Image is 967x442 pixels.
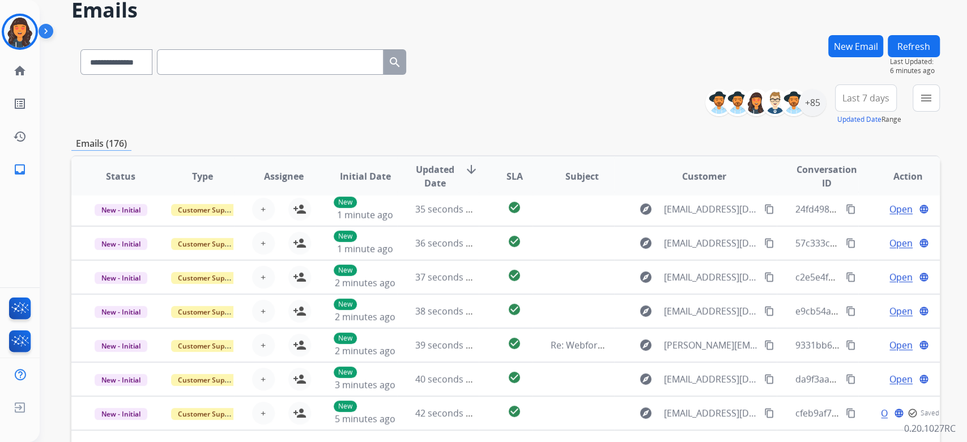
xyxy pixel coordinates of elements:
[639,338,653,352] mat-icon: explore
[13,64,27,78] mat-icon: home
[261,372,266,386] span: +
[252,334,275,356] button: +
[261,236,266,250] span: +
[846,408,856,418] mat-icon: content_copy
[335,345,395,357] span: 2 minutes ago
[293,202,306,216] mat-icon: person_add
[764,340,774,350] mat-icon: content_copy
[252,198,275,220] button: +
[415,373,482,385] span: 40 seconds ago
[171,238,245,250] span: Customer Support
[508,303,521,316] mat-icon: check_circle
[795,407,966,419] span: cfeb9af7-e23b-4a94-b353-d6135416d5c3
[95,204,147,216] span: New - Initial
[508,337,521,350] mat-icon: check_circle
[71,137,131,151] p: Emails (176)
[415,339,482,351] span: 39 seconds ago
[171,408,245,420] span: Customer Support
[95,340,147,352] span: New - Initial
[799,89,826,116] div: +85
[846,204,856,214] mat-icon: content_copy
[508,405,521,418] mat-icon: check_circle
[252,266,275,288] button: +
[664,270,758,284] span: [EMAIL_ADDRESS][DOMAIN_NAME]
[889,338,913,352] span: Open
[337,243,393,255] span: 1 minute ago
[846,340,856,350] mat-icon: content_copy
[465,163,478,176] mat-icon: arrow_downward
[837,114,901,124] span: Range
[908,408,918,418] mat-icon: check_circle_outline
[261,338,266,352] span: +
[13,163,27,176] mat-icon: inbox
[835,84,897,112] button: Last 7 days
[764,306,774,316] mat-icon: content_copy
[506,169,522,183] span: SLA
[889,304,913,318] span: Open
[293,406,306,420] mat-icon: person_add
[334,265,357,276] p: New
[335,413,395,425] span: 5 minutes ago
[252,368,275,390] button: +
[846,374,856,384] mat-icon: content_copy
[682,169,726,183] span: Customer
[764,374,774,384] mat-icon: content_copy
[508,235,521,248] mat-icon: check_circle
[664,236,758,250] span: [EMAIL_ADDRESS][DOMAIN_NAME]
[95,238,147,250] span: New - Initial
[293,338,306,352] mat-icon: person_add
[837,115,881,124] button: Updated Date
[846,306,856,316] mat-icon: content_copy
[664,202,758,216] span: [EMAIL_ADDRESS][DOMAIN_NAME]
[252,402,275,424] button: +
[795,163,858,190] span: Conversation ID
[508,201,521,214] mat-icon: check_circle
[795,305,965,317] span: e9cb54a1-41e5-4f51-8e7f-d75e33712e38
[764,408,774,418] mat-icon: content_copy
[335,277,395,289] span: 2 minutes ago
[858,156,940,196] th: Action
[764,272,774,282] mat-icon: content_copy
[13,130,27,143] mat-icon: history
[171,340,245,352] span: Customer Support
[388,56,402,69] mat-icon: search
[664,338,758,352] span: [PERSON_NAME][EMAIL_ADDRESS][PERSON_NAME][DOMAIN_NAME]
[261,270,266,284] span: +
[921,409,939,418] span: Saved
[293,236,306,250] mat-icon: person_add
[293,270,306,284] mat-icon: person_add
[828,35,883,57] button: New Email
[293,304,306,318] mat-icon: person_add
[415,407,482,419] span: 42 seconds ago
[95,374,147,386] span: New - Initial
[171,204,245,216] span: Customer Support
[881,406,904,420] span: Open
[192,169,213,183] span: Type
[508,371,521,384] mat-icon: check_circle
[795,271,958,283] span: c2e5e4f6-82f3-44df-9d4a-19faccd95f85
[171,272,245,284] span: Customer Support
[846,272,856,282] mat-icon: content_copy
[639,270,653,284] mat-icon: explore
[171,374,245,386] span: Customer Support
[4,16,36,48] img: avatar
[639,202,653,216] mat-icon: explore
[415,271,482,283] span: 37 seconds ago
[919,272,929,282] mat-icon: language
[171,306,245,318] span: Customer Support
[888,35,940,57] button: Refresh
[95,408,147,420] span: New - Initial
[334,367,357,378] p: New
[889,202,913,216] span: Open
[334,299,357,310] p: New
[415,305,482,317] span: 38 seconds ago
[664,304,758,318] span: [EMAIL_ADDRESS][DOMAIN_NAME]
[261,406,266,420] span: +
[13,97,27,110] mat-icon: list_alt
[890,66,940,75] span: 6 minutes ago
[889,270,913,284] span: Open
[890,57,940,66] span: Last Updated:
[337,209,393,221] span: 1 minute ago
[252,300,275,322] button: +
[639,372,653,386] mat-icon: explore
